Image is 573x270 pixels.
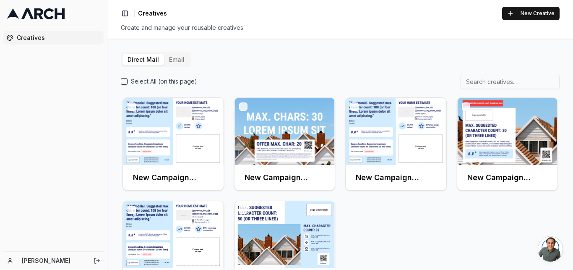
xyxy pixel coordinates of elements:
[133,172,214,183] h3: New Campaign (Back)
[467,172,548,183] h3: New Campaign (Front)
[457,98,558,165] img: Front creative for New Campaign (Front)
[356,172,436,183] h3: New Campaign (Back)
[123,98,224,165] img: Front creative for New Campaign (Back)
[138,9,167,18] nav: breadcrumb
[91,255,103,267] button: Log out
[138,9,167,18] span: Creatives
[538,236,563,262] a: Open chat
[245,172,325,183] h3: New Campaign (Front)
[461,74,560,89] input: Search creatives...
[164,54,190,66] button: Email
[17,34,100,42] span: Creatives
[234,201,335,268] img: Front creative for New Campaign (Front)
[121,24,560,32] div: Create and manage your reusable creatives
[346,98,446,165] img: Front creative for New Campaign (Back)
[22,257,84,265] a: [PERSON_NAME]
[3,31,104,45] a: Creatives
[131,77,197,86] label: Select All (on this page)
[123,201,224,268] img: Front creative for New Campaign (Back)
[234,98,335,165] img: Front creative for New Campaign (Front)
[502,7,560,20] button: New Creative
[122,54,164,66] button: Direct Mail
